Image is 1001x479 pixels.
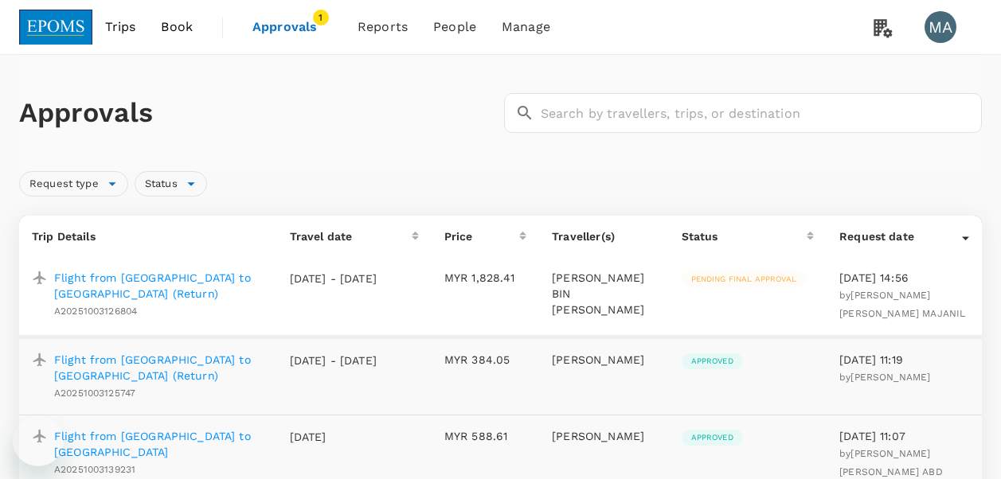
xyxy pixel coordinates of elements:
p: MYR 384.05 [444,352,526,368]
p: MYR 1,828.41 [444,270,526,286]
span: by [839,372,930,383]
a: Flight from [GEOGRAPHIC_DATA] to [GEOGRAPHIC_DATA] (Return) [54,352,264,384]
div: Price [444,228,519,244]
div: Request type [19,171,128,197]
p: Trip Details [32,228,264,244]
h1: Approvals [19,96,498,130]
div: Status [135,171,207,197]
p: [DATE] 11:07 [839,428,969,444]
span: A20251003139231 [54,464,135,475]
span: Approved [682,356,743,367]
span: Book [161,18,193,37]
p: [PERSON_NAME] [552,428,655,444]
p: [DATE] - [DATE] [290,271,377,286]
p: [DATE] [290,429,377,445]
span: Trips [105,18,136,37]
div: Status [682,228,807,244]
span: People [433,18,476,37]
span: 1 [313,10,329,25]
p: [DATE] 11:19 [839,352,969,368]
div: Request date [839,228,962,244]
span: Approved [682,432,743,443]
span: [PERSON_NAME] [850,372,930,383]
iframe: Button to launch messaging window [13,415,64,466]
span: by [839,290,965,319]
span: A20251003125747 [54,387,135,399]
span: A20251003126804 [54,306,137,317]
div: Travel date [290,228,412,244]
span: Manage [502,18,550,37]
img: EPOMS SDN BHD [19,10,92,45]
p: [DATE] 14:56 [839,270,969,286]
span: Request type [20,177,108,192]
a: Flight from [GEOGRAPHIC_DATA] to [GEOGRAPHIC_DATA] [54,428,264,460]
span: Reports [358,18,408,37]
p: Traveller(s) [552,228,655,244]
span: [PERSON_NAME] [PERSON_NAME] MAJANIL [839,290,965,319]
span: Status [135,177,187,192]
p: MYR 588.61 [444,428,526,444]
p: [PERSON_NAME] [552,352,655,368]
p: [PERSON_NAME] BIN [PERSON_NAME] [552,270,655,317]
span: Approvals [252,18,332,37]
div: MA [925,11,956,43]
span: Pending final approval [682,274,806,285]
p: [DATE] - [DATE] [290,352,377,368]
input: Search by travellers, trips, or destination [541,93,983,133]
a: Flight from [GEOGRAPHIC_DATA] to [GEOGRAPHIC_DATA] (Return) [54,270,264,302]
